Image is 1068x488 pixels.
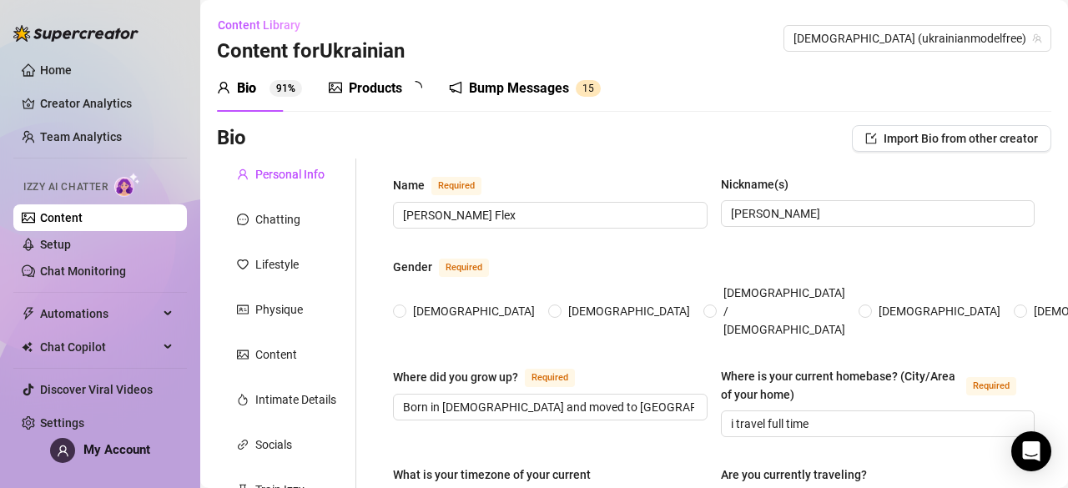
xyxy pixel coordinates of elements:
[217,125,246,152] h3: Bio
[403,206,694,224] input: Name
[431,177,481,195] span: Required
[1032,33,1042,43] span: team
[793,26,1041,51] span: Ukrainian (ukrainianmodelfree)
[255,210,300,229] div: Chatting
[403,398,694,416] input: Where did you grow up?
[721,175,800,194] label: Nickname(s)
[255,165,325,184] div: Personal Info
[237,259,249,270] span: heart
[83,442,150,457] span: My Account
[884,132,1038,145] span: Import Bio from other creator
[237,169,249,180] span: user
[255,300,303,319] div: Physique
[449,81,462,94] span: notification
[731,415,1022,433] input: Where is your current homebase? (City/Area of your home)
[582,83,588,94] span: 1
[393,257,507,277] label: Gender
[393,176,425,194] div: Name
[406,78,424,96] span: loading
[22,307,35,320] span: thunderbolt
[393,258,432,276] div: Gender
[717,284,852,339] span: [DEMOGRAPHIC_DATA] / [DEMOGRAPHIC_DATA]
[721,367,1035,404] label: Where is your current homebase? (City/Area of your home)
[349,78,402,98] div: Products
[562,302,697,320] span: [DEMOGRAPHIC_DATA]
[255,390,336,409] div: Intimate Details
[1011,431,1051,471] div: Open Intercom Messenger
[576,80,601,97] sup: 15
[23,179,108,195] span: Izzy AI Chatter
[57,445,69,457] span: user
[255,345,297,364] div: Content
[731,204,1022,223] input: Nickname(s)
[237,439,249,450] span: link
[40,90,174,117] a: Creator Analytics
[255,255,299,274] div: Lifestyle
[439,259,489,277] span: Required
[217,38,405,65] h3: Content for Ukrainian
[40,383,153,396] a: Discover Viral Videos
[237,214,249,225] span: message
[217,12,314,38] button: Content Library
[406,302,542,320] span: [DEMOGRAPHIC_DATA]
[469,78,569,98] div: Bump Messages
[13,25,139,42] img: logo-BBDzfeDw.svg
[525,369,575,387] span: Required
[217,81,230,94] span: user
[865,133,877,144] span: import
[40,416,84,430] a: Settings
[721,175,788,194] div: Nickname(s)
[393,368,518,386] div: Where did you grow up?
[852,125,1051,152] button: Import Bio from other creator
[40,300,159,327] span: Automations
[40,334,159,360] span: Chat Copilot
[872,302,1007,320] span: [DEMOGRAPHIC_DATA]
[22,341,33,353] img: Chat Copilot
[966,377,1016,395] span: Required
[40,130,122,143] a: Team Analytics
[255,435,292,454] div: Socials
[237,304,249,315] span: idcard
[329,81,342,94] span: picture
[237,394,249,405] span: fire
[270,80,302,97] sup: 91%
[721,367,960,404] div: Where is your current homebase? (City/Area of your home)
[237,349,249,360] span: picture
[588,83,594,94] span: 5
[237,78,256,98] div: Bio
[40,238,71,251] a: Setup
[40,63,72,77] a: Home
[114,173,140,197] img: AI Chatter
[218,18,300,32] span: Content Library
[40,264,126,278] a: Chat Monitoring
[393,367,593,387] label: Where did you grow up?
[40,211,83,224] a: Content
[393,175,500,195] label: Name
